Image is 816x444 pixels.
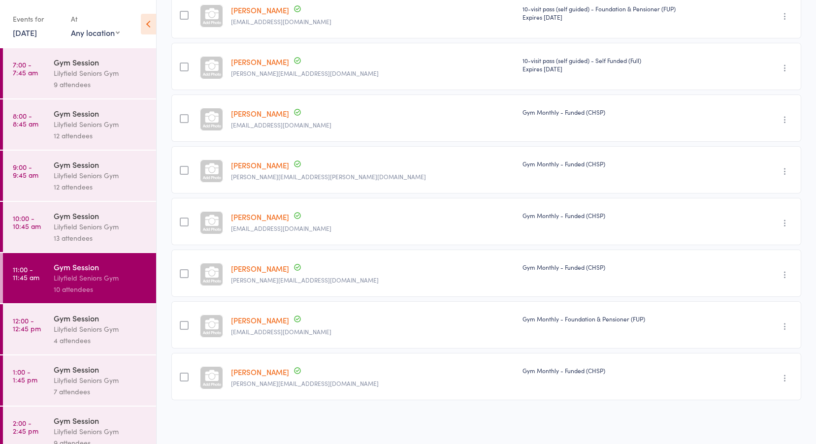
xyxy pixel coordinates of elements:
time: 12:00 - 12:45 pm [13,317,41,332]
div: Lilyfield Seniors Gym [54,272,148,284]
time: 8:00 - 8:45 am [13,112,38,127]
small: bb.ohare11@gmail.com [231,225,514,232]
small: judyuther@hotmail.com [231,277,514,284]
a: 12:00 -12:45 pmGym SessionLilyfield Seniors Gym4 attendees [3,304,156,354]
div: Lilyfield Seniors Gym [54,426,148,437]
div: 4 attendees [54,335,148,346]
a: 1:00 -1:45 pmGym SessionLilyfield Seniors Gym7 attendees [3,355,156,406]
div: Gym Monthly - Foundation & Pensioner (FUP) [522,315,746,323]
div: Expires [DATE] [522,13,746,21]
a: [PERSON_NAME] [231,108,289,119]
div: 13 attendees [54,232,148,244]
div: Gym Session [54,210,148,221]
div: 12 attendees [54,130,148,141]
a: [PERSON_NAME] [231,263,289,274]
div: Gym Monthly - Funded (CHSP) [522,108,746,116]
a: [PERSON_NAME] [231,5,289,15]
small: s.woolaston@live.com [231,328,514,335]
div: Expires [DATE] [522,64,746,73]
time: 9:00 - 9:45 am [13,163,38,179]
div: Lilyfield Seniors Gym [54,67,148,79]
div: 12 attendees [54,181,148,192]
div: Lilyfield Seniors Gym [54,221,148,232]
div: Gym Session [54,57,148,67]
div: Lilyfield Seniors Gym [54,375,148,386]
a: [PERSON_NAME] [231,367,289,377]
time: 1:00 - 1:45 pm [13,368,37,383]
div: Gym Monthly - Funded (CHSP) [522,211,746,220]
time: 10:00 - 10:45 am [13,214,41,230]
a: 10:00 -10:45 amGym SessionLilyfield Seniors Gym13 attendees [3,202,156,252]
div: 7 attendees [54,386,148,397]
div: Gym Monthly - Funded (CHSP) [522,263,746,271]
small: joh45@optusnet.com.au [231,18,514,25]
time: 7:00 - 7:45 am [13,61,38,76]
a: [PERSON_NAME] [231,212,289,222]
a: 11:00 -11:45 amGym SessionLilyfield Seniors Gym10 attendees [3,253,156,303]
div: Gym Session [54,313,148,323]
div: Events for [13,11,61,27]
a: [DATE] [13,27,37,38]
a: 9:00 -9:45 amGym SessionLilyfield Seniors Gym12 attendees [3,151,156,201]
div: Gym Monthly - Funded (CHSP) [522,159,746,168]
small: janet.anne40@gmail.com [231,380,514,387]
div: Gym Session [54,261,148,272]
div: Lilyfield Seniors Gym [54,119,148,130]
div: At [71,11,120,27]
div: 10-visit pass (self guided) - Foundation & Pensioner (FUP) [522,4,746,21]
div: Lilyfield Seniors Gym [54,170,148,181]
div: Gym Session [54,108,148,119]
div: 10 attendees [54,284,148,295]
small: bernie.a.ohare@gmail.com [231,173,514,180]
div: Gym Session [54,364,148,375]
div: 9 attendees [54,79,148,90]
small: keithnap@fastmail.fm [231,122,514,128]
a: [PERSON_NAME] [231,57,289,67]
a: 8:00 -8:45 amGym SessionLilyfield Seniors Gym12 attendees [3,99,156,150]
div: Any location [71,27,120,38]
div: Gym Session [54,415,148,426]
div: Gym Monthly - Funded (CHSP) [522,366,746,375]
div: Lilyfield Seniors Gym [54,323,148,335]
time: 11:00 - 11:45 am [13,265,39,281]
time: 2:00 - 2:45 pm [13,419,38,435]
a: 7:00 -7:45 amGym SessionLilyfield Seniors Gym9 attendees [3,48,156,98]
a: [PERSON_NAME] [231,315,289,325]
small: marie@bigpond.net.au [231,70,514,77]
div: 10-visit pass (self guided) - Self Funded (Full) [522,56,746,73]
div: Gym Session [54,159,148,170]
a: [PERSON_NAME] [231,160,289,170]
